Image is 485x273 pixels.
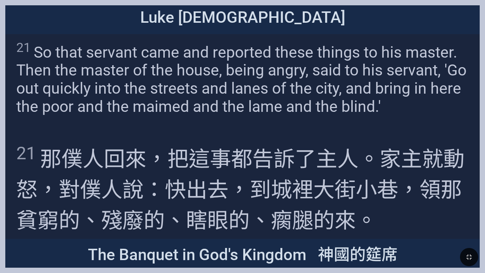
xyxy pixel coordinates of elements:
[16,177,462,233] wg3710: ，對僕人
[16,40,469,116] span: So that servant came and reported these things to his master. Then the master of the house, being...
[16,177,462,233] wg1401: 說
[250,208,377,233] wg5560: 、瘸腿的
[16,147,465,233] wg3854: ，把這事
[16,147,465,233] wg5119: 動怒
[80,208,377,233] wg4434: 、殘廢的
[16,177,462,233] wg2036: ：快
[16,177,462,233] wg5030: 出去
[335,208,377,233] wg5185: 來。
[16,147,465,233] wg5023: 都告訴
[16,143,36,163] sup: 21
[16,147,465,233] wg3617: 就
[165,208,377,233] wg376: 、瞎眼的
[16,147,465,233] wg1565: 僕人
[16,147,465,233] wg2962: 。家主
[16,40,31,55] sup: 21
[16,147,465,233] wg518: 了主人
[16,177,462,233] wg1831: ，到
[16,142,469,234] span: 那
[16,147,465,233] wg1401: 回來
[140,8,345,27] span: Luke [DEMOGRAPHIC_DATA]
